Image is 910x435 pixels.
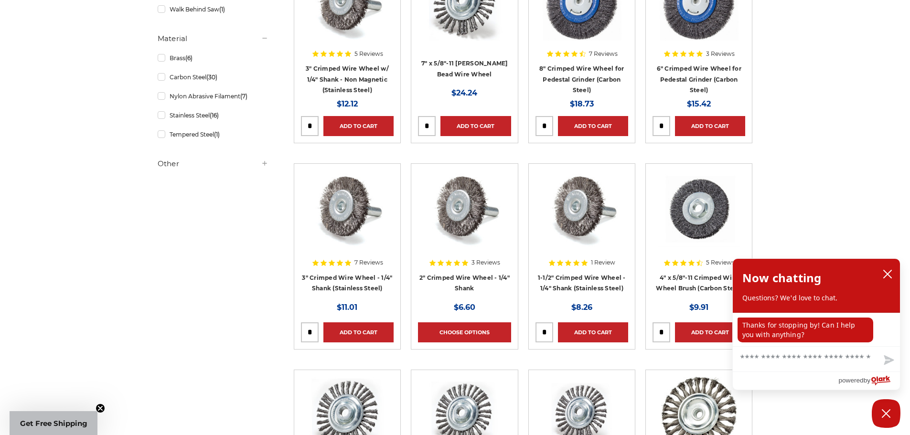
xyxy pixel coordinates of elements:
a: Crimped Wire Wheel with Shank [418,170,511,263]
button: close chatbox [880,267,895,281]
p: Thanks for stopping by! Can I help you with anything? [738,318,873,342]
span: (1) [219,6,225,13]
a: Add to Cart [323,322,394,342]
img: Crimped Wire Wheel with Shank [544,170,620,247]
span: $8.26 [571,303,592,312]
img: 4" x 5/8"-11 Crimped Wire Wheel Brush (Carbon Steel) [658,170,740,247]
div: chat [733,313,900,346]
span: 1 Review [591,260,615,265]
span: powered [838,374,863,386]
img: Crimped Wire Wheel with Shank [426,170,503,247]
span: Get Free Shipping [20,419,87,428]
span: $12.12 [337,99,358,108]
span: (7) [240,93,247,100]
span: $9.91 [689,303,708,312]
h5: Material [158,33,268,44]
h2: Now chatting [742,268,821,287]
a: Add to Cart [675,322,745,342]
span: $15.42 [687,99,711,108]
a: Add to Cart [558,116,628,136]
a: Walk Behind Saw [158,1,268,18]
button: Close teaser [96,403,105,413]
a: 3" Crimped Wire Wheel w/ 1/4" Shank - Non Magnetic (Stainless Steel) [306,65,389,94]
a: Choose Options [418,322,511,342]
a: Crimped Wire Wheel with Shank [535,170,628,263]
a: Carbon Steel [158,69,268,85]
a: Add to Cart [675,116,745,136]
div: olark chatbox [732,258,900,390]
span: $24.24 [451,88,477,97]
a: Nylon Abrasive Filament [158,88,268,105]
a: 4" x 5/8"-11 Crimped Wire Wheel Brush (Carbon Steel) [656,274,742,292]
span: (1) [214,131,220,138]
h5: Other [158,158,268,170]
span: $11.01 [337,303,357,312]
button: Send message [876,350,900,371]
span: 7 Reviews [354,260,383,265]
a: 3" Crimped Wire Wheel - 1/4" Shank (Stainless Steel) [302,274,392,292]
p: Questions? We'd love to chat. [742,293,890,303]
a: Tempered Steel [158,126,268,143]
a: 4" x 5/8"-11 Crimped Wire Wheel Brush (Carbon Steel) [653,170,745,263]
a: Brass [158,50,268,66]
span: $6.60 [454,303,475,312]
span: by [864,374,870,386]
span: (6) [185,54,193,62]
a: Add to Cart [440,116,511,136]
div: Get Free ShippingClose teaser [10,411,97,435]
a: 6" Crimped Wire Wheel for Pedestal Grinder (Carbon Steel) [657,65,741,94]
a: Add to Cart [558,322,628,342]
button: Close Chatbox [872,399,900,428]
a: 7" x 5/8"-11 [PERSON_NAME] Bead Wire Wheel [421,60,508,78]
a: Add to Cart [323,116,394,136]
span: 3 Reviews [471,260,500,265]
span: $18.73 [570,99,594,108]
a: 1-1/2" Crimped Wire Wheel - 1/4" Shank (Stainless Steel) [538,274,626,292]
span: 5 Reviews [706,260,735,265]
a: 2" Crimped Wire Wheel - 1/4" Shank [419,274,510,292]
a: Stainless Steel [158,107,268,124]
span: (16) [210,112,219,119]
img: Crimped Wire Wheel with Shank [309,170,385,247]
a: Powered by Olark [838,372,900,390]
span: (30) [206,74,217,81]
a: 8" Crimped Wire Wheel for Pedestal Grinder (Carbon Steel) [539,65,624,94]
a: Crimped Wire Wheel with Shank [301,170,394,263]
